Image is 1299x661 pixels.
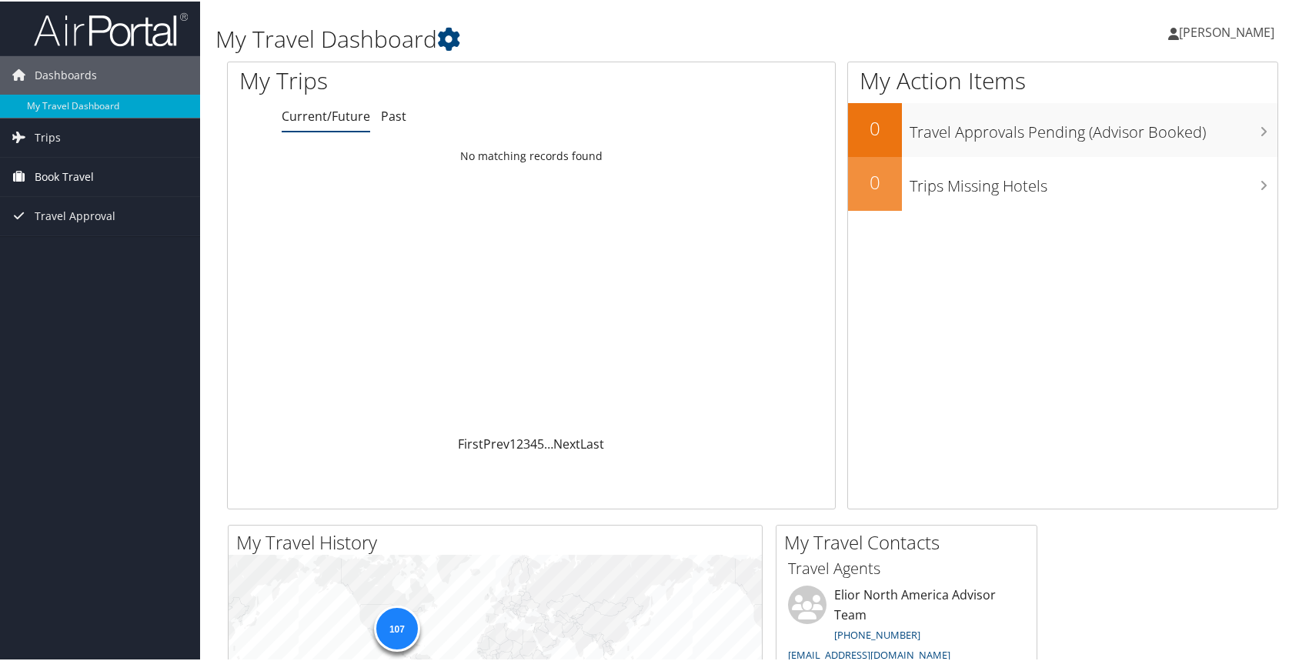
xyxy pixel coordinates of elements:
[35,55,97,93] span: Dashboards
[1179,22,1274,39] span: [PERSON_NAME]
[458,434,483,451] a: First
[516,434,523,451] a: 2
[215,22,932,54] h1: My Travel Dashboard
[35,117,61,155] span: Trips
[373,604,419,650] div: 107
[848,155,1277,209] a: 0Trips Missing Hotels
[523,434,530,451] a: 3
[34,10,188,46] img: airportal-logo.png
[35,156,94,195] span: Book Travel
[553,434,580,451] a: Next
[239,63,570,95] h1: My Trips
[848,114,902,140] h2: 0
[236,528,762,554] h2: My Travel History
[848,63,1277,95] h1: My Action Items
[788,556,1025,578] h3: Travel Agents
[530,434,537,451] a: 4
[381,106,406,123] a: Past
[537,434,544,451] a: 5
[834,626,920,640] a: [PHONE_NUMBER]
[509,434,516,451] a: 1
[228,141,835,169] td: No matching records found
[1168,8,1290,54] a: [PERSON_NAME]
[848,168,902,194] h2: 0
[788,646,950,660] a: [EMAIL_ADDRESS][DOMAIN_NAME]
[282,106,370,123] a: Current/Future
[910,166,1277,195] h3: Trips Missing Hotels
[544,434,553,451] span: …
[910,112,1277,142] h3: Travel Approvals Pending (Advisor Booked)
[483,434,509,451] a: Prev
[35,195,115,234] span: Travel Approval
[580,434,604,451] a: Last
[848,102,1277,155] a: 0Travel Approvals Pending (Advisor Booked)
[784,528,1037,554] h2: My Travel Contacts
